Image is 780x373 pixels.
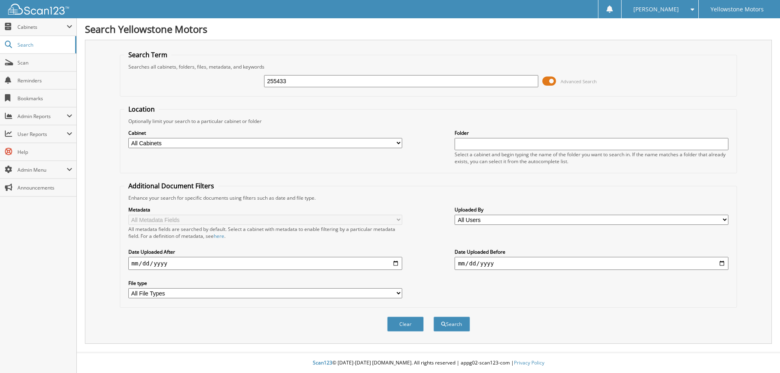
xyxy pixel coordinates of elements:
[124,181,218,190] legend: Additional Document Filters
[124,63,733,70] div: Searches all cabinets, folders, files, metadata, and keywords
[124,50,171,59] legend: Search Term
[17,184,72,191] span: Announcements
[17,131,67,138] span: User Reports
[77,353,780,373] div: © [DATE]-[DATE] [DOMAIN_NAME]. All rights reserved | appg02-scan123-com |
[313,359,332,366] span: Scan123
[214,233,224,239] a: here
[633,7,679,12] span: [PERSON_NAME]
[17,77,72,84] span: Reminders
[17,95,72,102] span: Bookmarks
[124,118,733,125] div: Optionally limit your search to a particular cabinet or folder
[124,194,733,201] div: Enhance your search for specific documents using filters such as date and file type.
[433,317,470,332] button: Search
[17,149,72,155] span: Help
[8,4,69,15] img: scan123-logo-white.svg
[17,113,67,120] span: Admin Reports
[17,41,71,48] span: Search
[17,59,72,66] span: Scan
[124,105,159,114] legend: Location
[561,78,597,84] span: Advanced Search
[85,22,772,36] h1: Search Yellowstone Motors
[128,280,402,287] label: File type
[17,166,67,173] span: Admin Menu
[711,7,764,12] span: Yellowstone Motors
[739,334,780,373] iframe: Chat Widget
[17,24,67,30] span: Cabinets
[455,151,728,165] div: Select a cabinet and begin typing the name of the folder you want to search in. If the name match...
[128,248,402,255] label: Date Uploaded After
[455,257,728,270] input: end
[455,206,728,213] label: Uploaded By
[455,248,728,255] label: Date Uploaded Before
[128,257,402,270] input: start
[128,206,402,213] label: Metadata
[387,317,424,332] button: Clear
[514,359,544,366] a: Privacy Policy
[455,129,728,136] label: Folder
[128,226,402,239] div: All metadata fields are searched by default. Select a cabinet with metadata to enable filtering b...
[128,129,402,136] label: Cabinet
